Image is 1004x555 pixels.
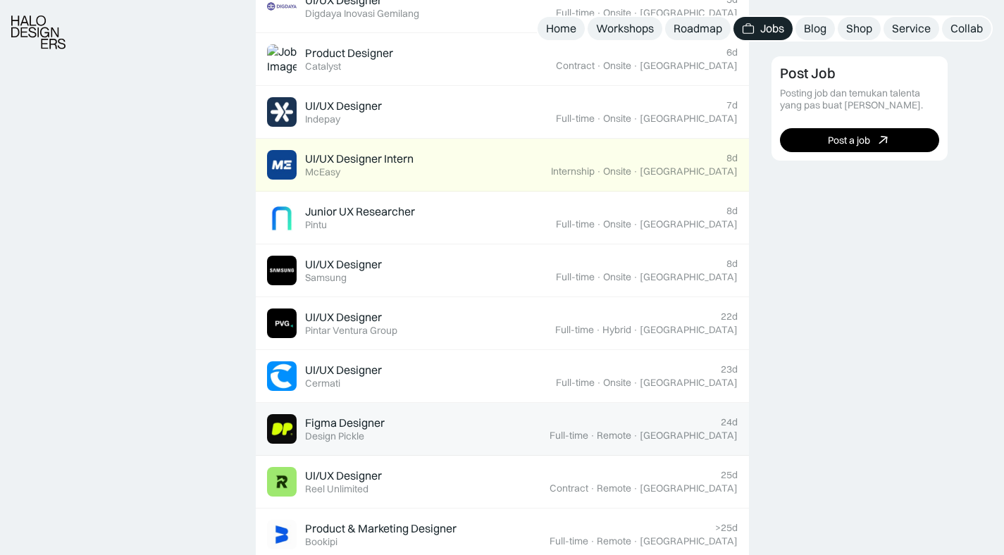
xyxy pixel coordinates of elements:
div: Figma Designer [305,416,385,430]
div: Cermati [305,378,340,389]
div: Design Pickle [305,430,364,442]
div: Onsite [603,113,631,125]
a: Home [538,17,585,40]
div: UI/UX Designer Intern [305,151,414,166]
div: · [590,430,595,442]
div: [GEOGRAPHIC_DATA] [640,218,738,230]
div: · [590,535,595,547]
div: McEasy [305,166,340,178]
a: Job ImageUI/UX Designer InternMcEasy8dInternship·Onsite·[GEOGRAPHIC_DATA] [256,139,749,192]
div: Hybrid [602,324,631,336]
div: · [633,60,638,72]
a: Service [884,17,939,40]
a: Job ImageUI/UX DesignerPintar Ventura Group22dFull-time·Hybrid·[GEOGRAPHIC_DATA] [256,297,749,350]
div: Full-time [550,535,588,547]
div: [GEOGRAPHIC_DATA] [640,430,738,442]
div: [GEOGRAPHIC_DATA] [640,377,738,389]
div: Contract [550,482,588,494]
div: [GEOGRAPHIC_DATA] [640,7,738,19]
a: Job ImageUI/UX DesignerReel Unlimited25dContract·Remote·[GEOGRAPHIC_DATA] [256,456,749,509]
div: Jobs [760,21,784,36]
div: · [633,377,638,389]
div: Post a job [828,134,870,146]
div: · [633,7,638,19]
div: [GEOGRAPHIC_DATA] [640,482,738,494]
a: Roadmap [665,17,731,40]
img: Job Image [267,203,297,232]
div: Pintu [305,219,327,231]
img: Job Image [267,150,297,180]
img: Job Image [267,97,297,127]
div: Full-time [555,324,594,336]
div: · [633,535,638,547]
div: Remote [597,430,631,442]
div: · [633,430,638,442]
div: Onsite [603,271,631,283]
div: Full-time [556,377,595,389]
div: Onsite [603,60,631,72]
div: 22d [721,311,738,323]
div: >25d [715,522,738,534]
div: 23d [721,363,738,375]
div: Digdaya Inovasi Gemilang [305,8,419,20]
img: Job Image [267,256,297,285]
a: Job ImageUI/UX DesignerIndepay7dFull-time·Onsite·[GEOGRAPHIC_DATA] [256,86,749,139]
div: · [633,271,638,283]
div: · [596,218,602,230]
div: Pintar Ventura Group [305,325,397,337]
img: Job Image [267,520,297,549]
div: Product Designer [305,46,393,61]
div: Workshops [596,21,654,36]
div: Catalyst [305,61,341,73]
div: Internship [551,166,595,177]
div: 25d [721,469,738,481]
a: Jobs [733,17,793,40]
img: Job Image [267,361,297,391]
div: · [633,324,638,336]
div: Onsite [603,218,631,230]
div: · [595,324,601,336]
div: 6d [726,46,738,58]
a: Job ImageJunior UX ResearcherPintu8dFull-time·Onsite·[GEOGRAPHIC_DATA] [256,192,749,244]
div: · [596,377,602,389]
div: Product & Marketing Designer [305,521,457,536]
div: · [596,166,602,177]
div: UI/UX Designer [305,363,382,378]
div: Shop [846,21,872,36]
a: Job ImageUI/UX DesignerCermati23dFull-time·Onsite·[GEOGRAPHIC_DATA] [256,350,749,403]
div: 8d [726,152,738,164]
a: Job ImageUI/UX DesignerSamsung8dFull-time·Onsite·[GEOGRAPHIC_DATA] [256,244,749,297]
div: · [633,166,638,177]
div: Indepay [305,113,340,125]
div: Service [892,21,931,36]
div: [GEOGRAPHIC_DATA] [640,535,738,547]
div: Full-time [556,113,595,125]
div: · [633,218,638,230]
a: Job ImageFigma DesignerDesign Pickle24dFull-time·Remote·[GEOGRAPHIC_DATA] [256,403,749,456]
div: Full-time [556,7,595,19]
div: Samsung [305,272,347,284]
div: Onsite [603,7,631,19]
div: 8d [726,205,738,217]
a: Blog [795,17,835,40]
div: · [596,60,602,72]
img: Job Image [267,44,297,74]
div: Remote [597,535,631,547]
div: · [596,113,602,125]
div: Full-time [556,271,595,283]
div: Home [546,21,576,36]
div: 24d [721,416,738,428]
div: [GEOGRAPHIC_DATA] [640,166,738,177]
div: [GEOGRAPHIC_DATA] [640,60,738,72]
div: Onsite [603,377,631,389]
div: UI/UX Designer [305,310,382,325]
div: · [596,271,602,283]
div: Full-time [550,430,588,442]
img: Job Image [267,414,297,444]
div: Collab [950,21,983,36]
div: UI/UX Designer [305,468,382,483]
a: Shop [838,17,881,40]
div: Onsite [603,166,631,177]
div: Roadmap [674,21,722,36]
img: Job Image [267,308,297,338]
